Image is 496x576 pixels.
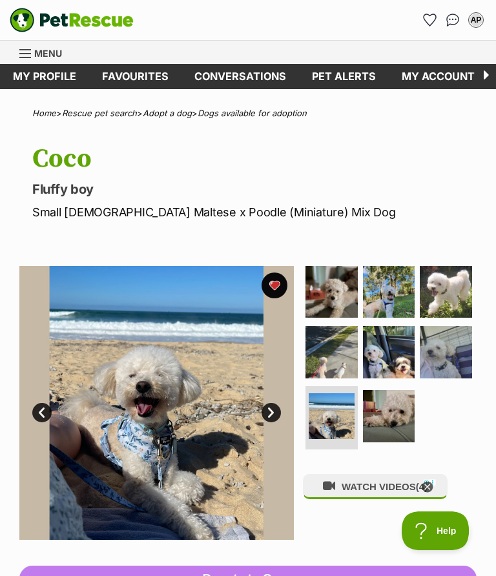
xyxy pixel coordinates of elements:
[262,273,287,298] button: favourite
[466,10,486,30] button: My account
[419,10,440,30] a: Favourites
[34,48,62,59] span: Menu
[19,41,71,64] a: Menu
[420,266,472,318] img: Photo of Coco
[32,108,56,118] a: Home
[62,108,137,118] a: Rescue pet search
[89,64,181,89] a: Favourites
[32,144,477,174] h1: Coco
[305,266,358,318] img: Photo of Coco
[470,14,482,26] div: AP
[420,326,472,378] img: Photo of Coco
[303,474,448,499] button: WATCH VIDEOS(4)
[389,64,488,89] a: My account
[363,266,415,318] img: Photo of Coco
[32,203,477,221] p: Small [DEMOGRAPHIC_DATA] Maltese x Poodle (Miniature) Mix Dog
[32,403,52,422] a: Prev
[32,180,477,198] p: Fluffy boy
[299,64,389,89] a: Pet alerts
[442,10,463,30] a: Conversations
[262,403,281,422] a: Next
[305,326,358,378] img: Photo of Coco
[309,393,355,439] img: Photo of Coco
[446,14,460,26] img: chat-41dd97257d64d25036548639549fe6c8038ab92f7586957e7f3b1b290dea8141.svg
[19,266,294,540] img: Photo of Coco
[402,511,470,550] iframe: Help Scout Beacon - Open
[198,108,307,118] a: Dogs available for adoption
[143,108,192,118] a: Adopt a dog
[363,326,415,378] img: Photo of Coco
[10,8,134,32] img: logo-e224e6f780fb5917bec1dbf3a21bbac754714ae5b6737aabdf751b685950b380.svg
[181,64,299,89] a: conversations
[10,8,134,32] a: PetRescue
[419,10,486,30] ul: Account quick links
[363,390,415,442] img: Photo of Coco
